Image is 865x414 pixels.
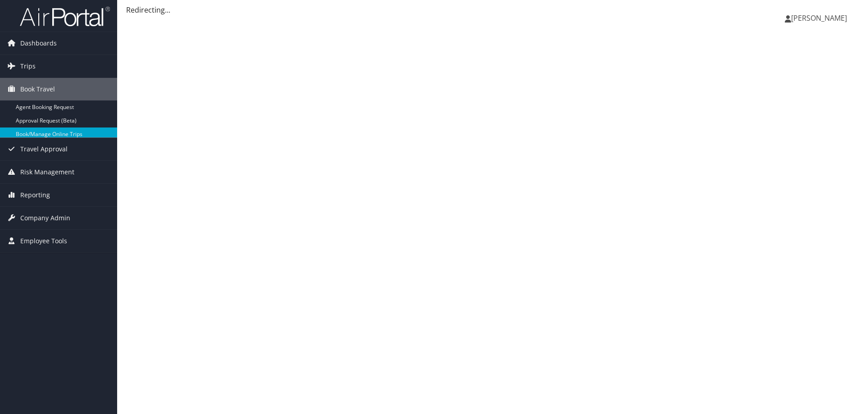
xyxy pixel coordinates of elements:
[20,207,70,229] span: Company Admin
[791,13,847,23] span: [PERSON_NAME]
[20,6,110,27] img: airportal-logo.png
[20,138,68,160] span: Travel Approval
[20,184,50,206] span: Reporting
[20,78,55,100] span: Book Travel
[20,32,57,55] span: Dashboards
[126,5,856,15] div: Redirecting...
[785,5,856,32] a: [PERSON_NAME]
[20,230,67,252] span: Employee Tools
[20,55,36,77] span: Trips
[20,161,74,183] span: Risk Management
